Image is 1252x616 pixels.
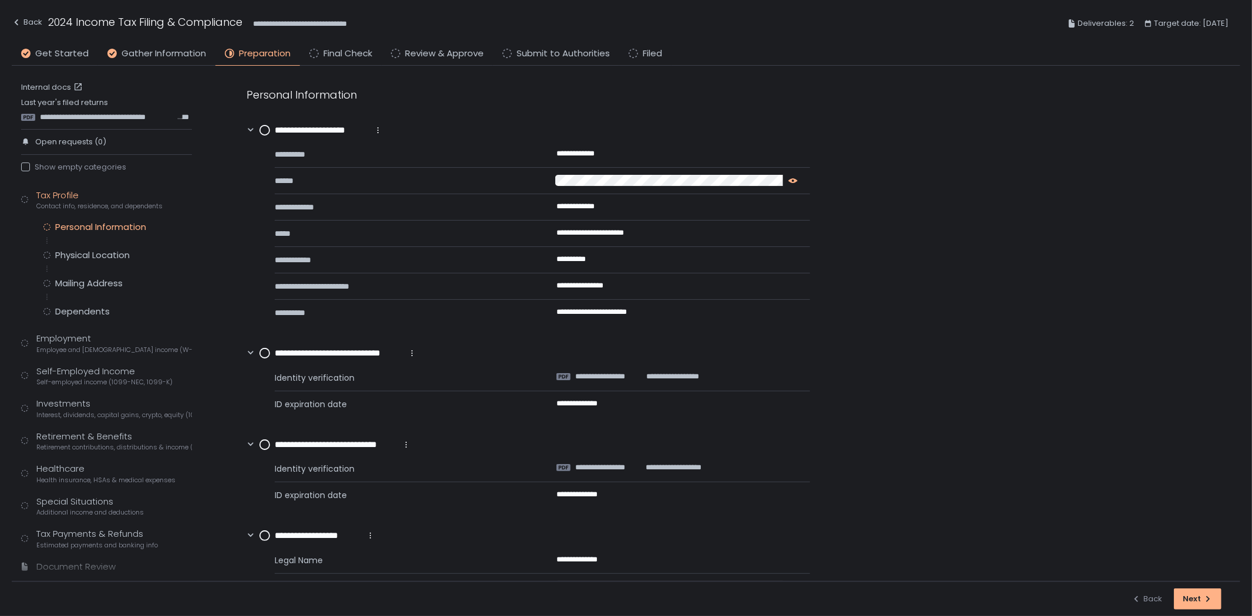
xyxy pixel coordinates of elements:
h1: 2024 Income Tax Filing & Compliance [48,14,242,30]
div: Healthcare [36,462,176,485]
span: Get Started [35,47,89,60]
button: Back [12,14,42,33]
span: Employee and [DEMOGRAPHIC_DATA] income (W-2s) [36,346,192,354]
div: Back [12,15,42,29]
div: Personal Information [247,87,810,103]
div: Dependents [55,306,110,317]
span: Health insurance, HSAs & medical expenses [36,476,176,485]
span: Retirement contributions, distributions & income (1099-R, 5498) [36,443,192,452]
div: Last year's filed returns [21,97,192,122]
span: Identity verification [275,372,528,384]
span: Filed [643,47,662,60]
span: Review & Approve [405,47,484,60]
span: Legal Name [275,554,528,566]
span: Contact info, residence, and dependents [36,202,163,211]
span: Gather Information [122,47,206,60]
div: Next [1183,594,1213,604]
div: Personal Information [55,221,146,233]
span: Target date: [DATE] [1154,16,1229,31]
a: Internal docs [21,82,85,93]
span: Identity verification [275,463,528,475]
span: Preparation [239,47,291,60]
div: Tax Payments & Refunds [36,527,158,550]
span: Estimated payments and banking info [36,541,158,550]
button: Next [1174,588,1221,610]
span: Additional income and deductions [36,508,144,517]
div: Special Situations [36,495,144,517]
div: Retirement & Benefits [36,430,192,452]
div: Back [1132,594,1162,604]
div: Document Review [36,560,116,574]
div: Tax Profile [36,189,163,211]
span: Open requests (0) [35,137,106,147]
span: Self-employed income (1099-NEC, 1099-K) [36,378,173,387]
span: Deliverables: 2 [1078,16,1134,31]
div: Mailing Address [55,277,123,289]
span: Final Check [323,47,372,60]
div: Physical Location [55,249,130,261]
div: Self-Employed Income [36,365,173,387]
div: Investments [36,397,192,419]
div: Employment [36,332,192,354]
span: Interest, dividends, capital gains, crypto, equity (1099s, K-1s) [36,411,192,419]
span: ID expiration date [275,398,528,410]
button: Back [1132,588,1162,610]
span: Submit to Authorities [517,47,610,60]
span: ID expiration date [275,489,528,501]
